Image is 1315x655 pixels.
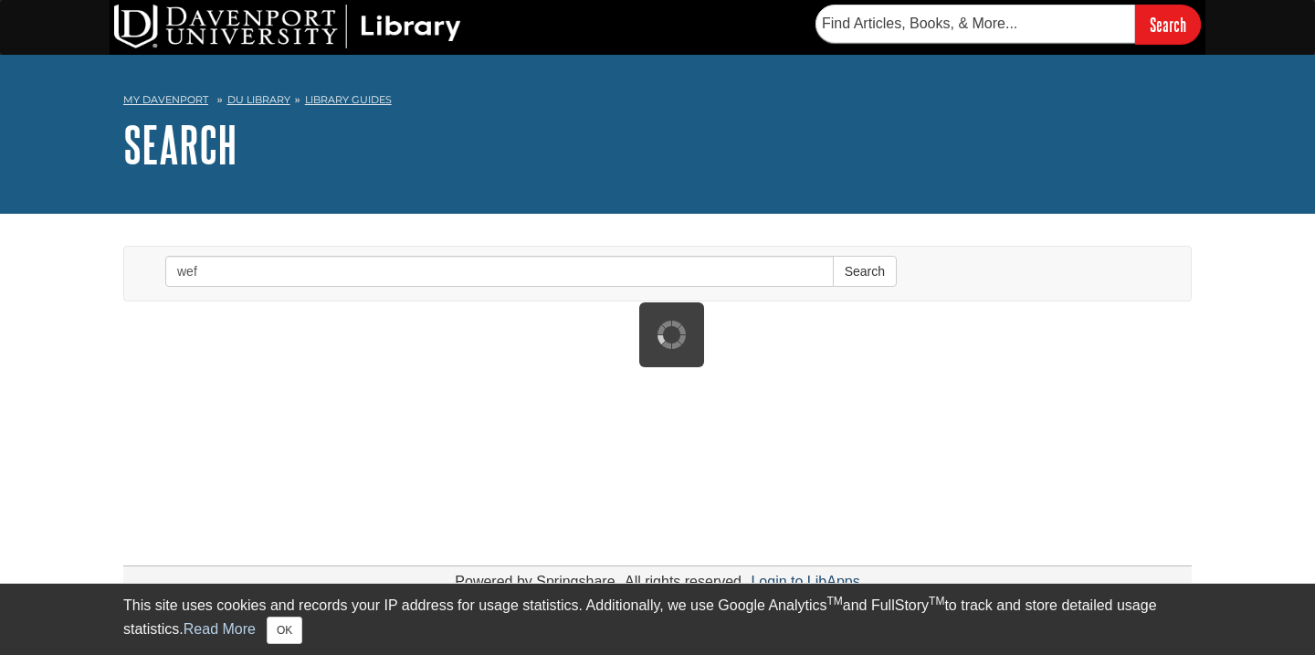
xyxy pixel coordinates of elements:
[833,256,897,287] button: Search
[123,595,1192,644] div: This site uses cookies and records your IP address for usage statistics. Additionally, we use Goo...
[184,621,256,637] a: Read More
[815,5,1201,44] form: Searches DU Library's articles, books, and more
[452,574,622,589] div: Powered by Springshare.
[826,595,842,607] sup: TM
[305,93,392,106] a: Library Guides
[657,321,686,349] img: Working...
[267,617,302,644] button: Close
[123,88,1192,117] nav: breadcrumb
[622,574,749,589] div: All rights reserved.
[815,5,1135,43] input: Find Articles, Books, & More...
[123,92,208,108] a: My Davenport
[114,5,461,48] img: DU Library
[751,574,859,589] a: Login to LibApps
[1135,5,1201,44] input: Search
[929,595,944,607] sup: TM
[165,256,834,287] input: Search this Group
[227,93,290,106] a: DU Library
[123,117,1192,172] h1: Search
